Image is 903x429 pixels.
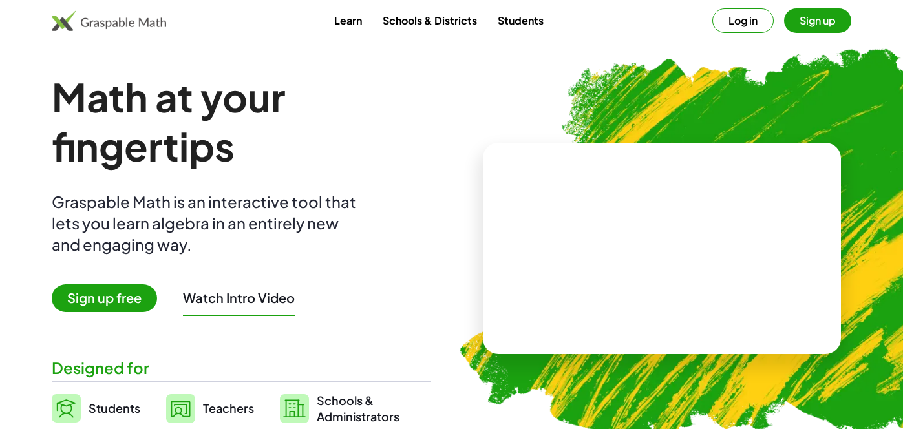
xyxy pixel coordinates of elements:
a: Students [52,392,140,424]
button: Sign up [784,8,851,33]
h1: Math at your fingertips [52,72,431,171]
img: svg%3e [166,394,195,423]
img: svg%3e [280,394,309,423]
a: Teachers [166,392,254,424]
span: Schools & Administrators [317,392,399,424]
div: Designed for [52,357,431,379]
a: Learn [324,8,372,32]
a: Schools & Districts [372,8,487,32]
span: Students [89,401,140,415]
button: Watch Intro Video [183,289,295,306]
span: Sign up free [52,284,157,312]
img: svg%3e [52,394,81,423]
a: Schools &Administrators [280,392,399,424]
span: Teachers [203,401,254,415]
a: Students [487,8,554,32]
div: Graspable Math is an interactive tool that lets you learn algebra in an entirely new and engaging... [52,191,362,255]
button: Log in [712,8,774,33]
video: What is this? This is dynamic math notation. Dynamic math notation plays a central role in how Gr... [565,200,759,297]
